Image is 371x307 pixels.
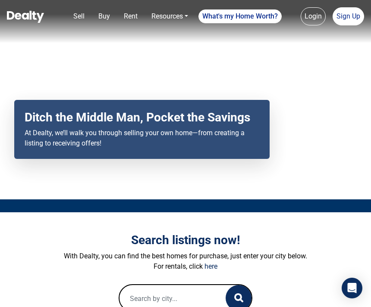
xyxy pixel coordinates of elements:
p: For rentals, click [37,261,334,272]
a: Buy [95,8,113,25]
h3: Search listings now! [37,233,334,248]
img: Dealty - Buy, Sell & Rent Homes [7,11,44,23]
h2: Ditch the Middle Man, Pocket the Savings [25,110,259,125]
a: Resources [148,8,192,25]
a: What's my Home Worth? [198,9,282,23]
a: Sign Up [333,7,364,25]
div: Open Intercom Messenger [342,278,362,298]
p: With Dealty, you can find the best homes for purchase, just enter your city below. [37,251,334,261]
a: here [204,262,217,270]
a: Sell [70,8,88,25]
a: Login [301,7,326,25]
p: At Dealty, we’ll walk you through selling your own home—from creating a listing to receiving offers! [25,128,259,149]
a: Rent [120,8,141,25]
